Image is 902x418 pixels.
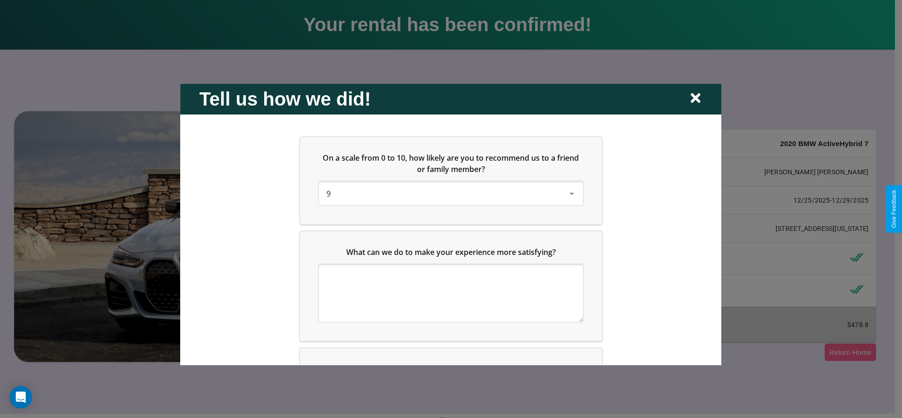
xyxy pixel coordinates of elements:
[346,246,556,257] span: What can we do to make your experience more satisfying?
[891,190,897,228] div: Give Feedback
[9,386,32,409] div: Open Intercom Messenger
[319,182,583,205] div: On a scale from 0 to 10, how likely are you to recommend us to a friend or family member?
[328,363,568,374] span: Which of the following features do you value the most in a vehicle?
[199,88,371,109] h2: Tell us how we did!
[326,188,331,198] span: 9
[323,152,581,174] span: On a scale from 0 to 10, how likely are you to recommend us to a friend or family member?
[319,152,583,174] h5: On a scale from 0 to 10, how likely are you to recommend us to a friend or family member?
[300,137,602,223] div: On a scale from 0 to 10, how likely are you to recommend us to a friend or family member?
